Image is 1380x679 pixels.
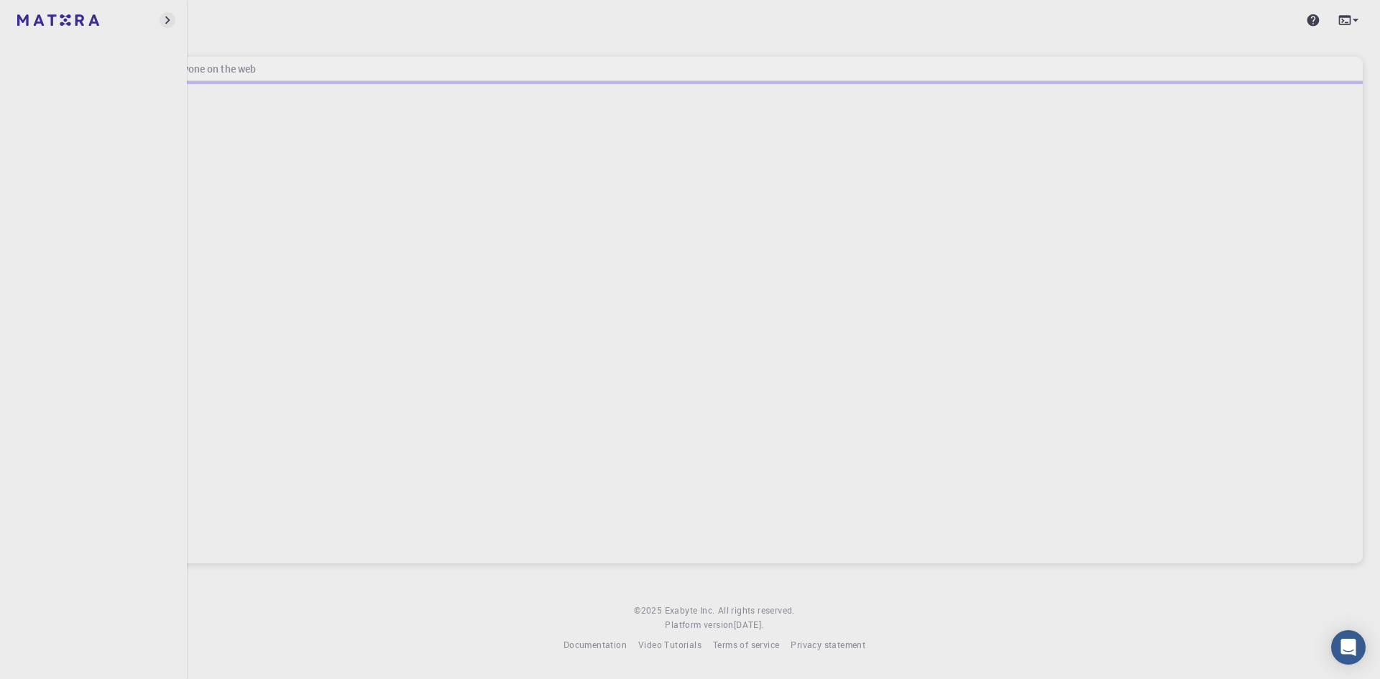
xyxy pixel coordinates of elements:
[665,604,715,618] a: Exabyte Inc.
[563,639,627,650] span: Documentation
[665,618,733,632] span: Platform version
[1331,630,1366,665] div: Open Intercom Messenger
[638,638,701,652] a: Video Tutorials
[791,639,865,650] span: Privacy statement
[791,638,865,652] a: Privacy statement
[713,638,779,652] a: Terms of service
[665,604,715,616] span: Exabyte Inc.
[563,638,627,652] a: Documentation
[165,61,256,77] h6: Anyone on the web
[718,604,795,618] span: All rights reserved.
[713,639,779,650] span: Terms of service
[734,619,764,630] span: [DATE] .
[17,14,99,26] img: logo
[734,618,764,632] a: [DATE].
[638,639,701,650] span: Video Tutorials
[634,604,664,618] span: © 2025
